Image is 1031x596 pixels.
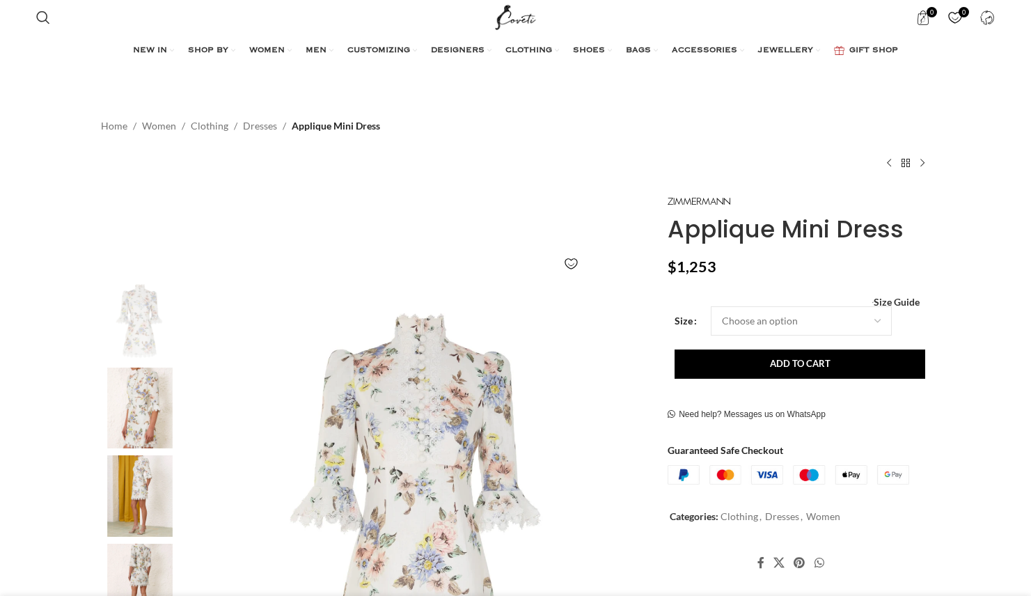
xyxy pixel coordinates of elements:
[758,45,813,56] span: JEWELLERY
[668,198,730,205] img: Zimmermann
[721,510,758,522] a: Clothing
[101,118,380,134] nav: Breadcrumb
[675,313,697,329] label: Size
[29,37,1002,65] div: Main navigation
[243,118,277,134] a: Dresses
[672,45,737,56] span: ACCESSORIES
[142,118,176,134] a: Women
[941,3,970,31] div: My Wishlist
[849,45,898,56] span: GIFT SHOP
[492,10,539,22] a: Site logo
[306,45,326,56] span: MEN
[573,37,612,65] a: SHOES
[668,258,716,276] bdi: 1,253
[810,553,828,574] a: WhatsApp social link
[431,45,485,56] span: DESIGNERS
[758,37,820,65] a: JEWELLERY
[347,45,410,56] span: CUSTOMIZING
[881,155,897,171] a: Previous product
[505,45,552,56] span: CLOTHING
[97,455,182,537] img: Zimmermann dress
[668,465,909,485] img: guaranteed-safe-checkout-bordered.j
[806,510,840,522] a: Women
[760,509,762,524] span: ,
[188,45,228,56] span: SHOP BY
[668,409,826,421] a: Need help? Messages us on WhatsApp
[789,553,810,574] a: Pinterest social link
[573,45,605,56] span: SHOES
[97,279,182,361] img: Zimmermann dress
[672,37,744,65] a: ACCESSORIES
[668,215,930,244] h1: Applique Mini Dress
[909,3,938,31] a: 0
[188,37,235,65] a: SHOP BY
[292,118,380,134] span: Applique Mini Dress
[765,510,799,522] a: Dresses
[249,37,292,65] a: WOMEN
[29,3,57,31] a: Search
[133,37,174,65] a: NEW IN
[769,553,789,574] a: X social link
[753,553,769,574] a: Facebook social link
[675,350,925,379] button: Add to cart
[133,45,167,56] span: NEW IN
[306,37,333,65] a: MEN
[668,258,677,276] span: $
[834,37,898,65] a: GIFT SHOP
[626,45,651,56] span: BAGS
[101,118,127,134] a: Home
[927,7,937,17] span: 0
[941,3,970,31] a: 0
[249,45,285,56] span: WOMEN
[801,509,803,524] span: ,
[914,155,931,171] a: Next product
[97,368,182,449] img: Zimmermann dresses
[505,37,559,65] a: CLOTHING
[668,444,783,456] strong: Guaranteed Safe Checkout
[834,46,844,55] img: GiftBag
[959,7,969,17] span: 0
[626,37,658,65] a: BAGS
[670,510,718,522] span: Categories:
[347,37,417,65] a: CUSTOMIZING
[431,37,491,65] a: DESIGNERS
[191,118,228,134] a: Clothing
